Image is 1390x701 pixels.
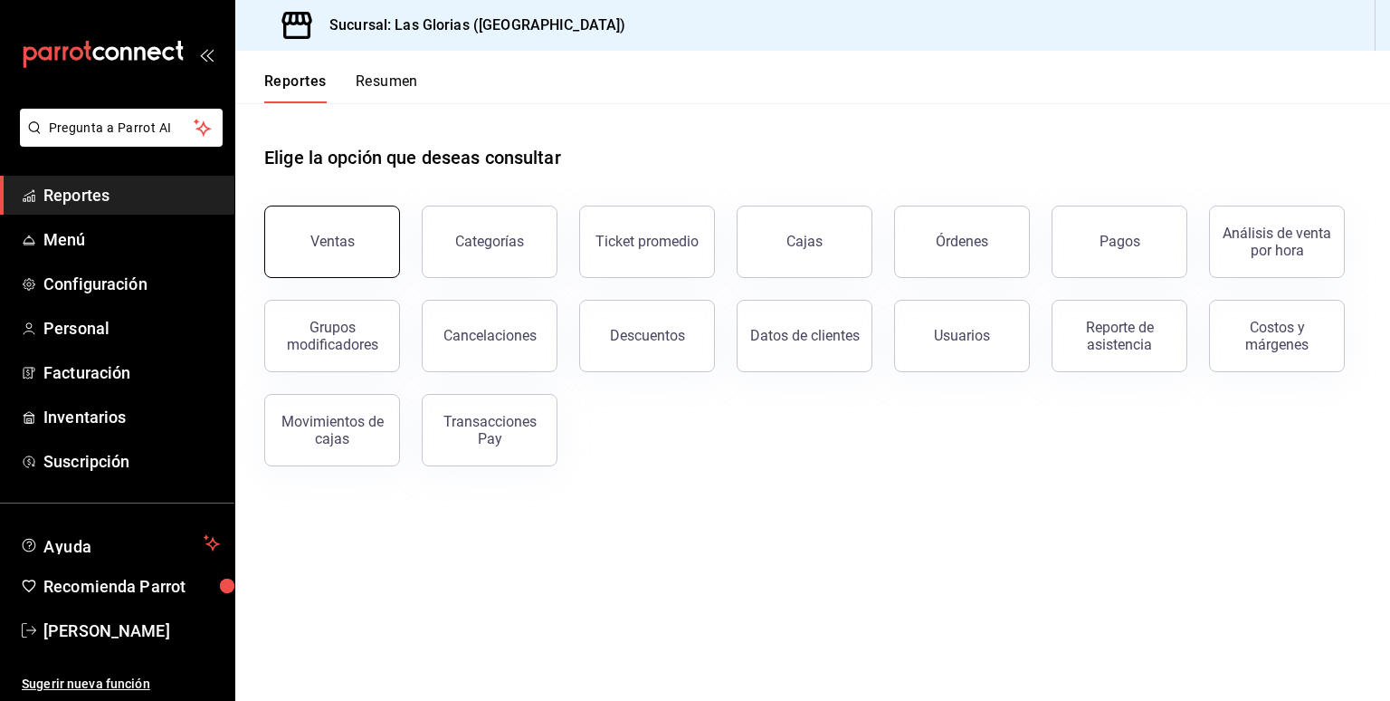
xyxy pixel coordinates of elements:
span: Inventarios [43,405,220,429]
button: Ticket promedio [579,206,715,278]
a: Pregunta a Parrot AI [13,131,223,150]
button: Movimientos de cajas [264,394,400,466]
div: Grupos modificadores [276,319,388,353]
div: Ticket promedio [595,233,699,250]
span: Facturación [43,360,220,385]
h1: Elige la opción que deseas consultar [264,144,561,171]
div: Órdenes [936,233,988,250]
span: Reportes [43,183,220,207]
div: Movimientos de cajas [276,413,388,447]
button: open_drawer_menu [199,47,214,62]
button: Reporte de asistencia [1052,300,1187,372]
h3: Sucursal: Las Glorias ([GEOGRAPHIC_DATA]) [315,14,625,36]
button: Análisis de venta por hora [1209,206,1345,278]
div: Categorías [455,233,524,250]
button: Reportes [264,72,327,103]
button: Descuentos [579,300,715,372]
div: Usuarios [934,327,990,344]
div: Reporte de asistencia [1063,319,1176,353]
button: Costos y márgenes [1209,300,1345,372]
span: Pregunta a Parrot AI [49,119,195,138]
div: Transacciones Pay [433,413,546,447]
div: Análisis de venta por hora [1221,225,1333,259]
div: Ventas [310,233,355,250]
div: Costos y márgenes [1221,319,1333,353]
div: Pagos [1100,233,1140,250]
button: Datos de clientes [737,300,872,372]
button: Resumen [356,72,418,103]
span: Configuración [43,272,220,296]
span: Personal [43,316,220,341]
div: Descuentos [610,327,685,344]
span: Recomienda Parrot [43,574,220,599]
button: Ventas [264,206,400,278]
span: [PERSON_NAME] [43,619,220,643]
div: Cancelaciones [443,327,537,344]
button: Cajas [737,206,872,278]
button: Pregunta a Parrot AI [20,109,223,147]
button: Grupos modificadores [264,300,400,372]
button: Usuarios [894,300,1030,372]
span: Suscripción [43,449,220,474]
button: Transacciones Pay [422,394,557,466]
div: Cajas [786,233,823,250]
div: navigation tabs [264,72,418,103]
div: Datos de clientes [750,327,860,344]
button: Pagos [1052,206,1187,278]
span: Sugerir nueva función [22,675,220,694]
button: Cancelaciones [422,300,557,372]
span: Menú [43,227,220,252]
span: Ayuda [43,533,196,554]
button: Categorías [422,206,557,278]
button: Órdenes [894,206,1030,278]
